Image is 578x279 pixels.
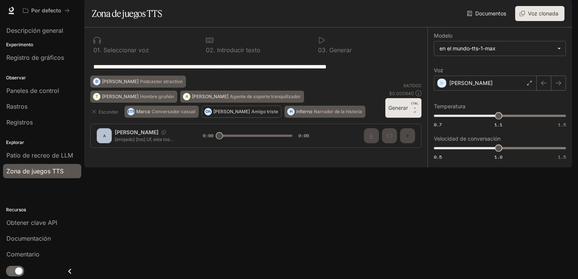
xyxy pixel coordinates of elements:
[97,46,100,54] font: 1
[230,94,301,99] font: Agente de soporte tranquilizador
[494,121,502,128] font: 1.1
[251,109,278,114] font: Amigo triste
[206,46,210,54] font: 0
[434,121,442,128] font: 0.7
[99,109,119,115] font: Esconder
[213,46,215,54] font: .
[434,135,500,142] font: Velocidad de conversación
[100,46,102,54] font: .
[217,46,260,54] font: Introducir texto
[90,106,122,118] button: Esconder
[192,94,228,99] font: [PERSON_NAME]
[186,94,188,99] font: A
[411,102,418,110] font: CTRL +
[31,7,61,14] font: Por defecto
[449,80,493,86] font: [PERSON_NAME]
[125,106,199,118] button: METROMarcaConversador casual
[136,109,150,114] font: Marca
[434,32,452,39] font: Modelo
[20,3,73,18] button: Todos los espacios de trabajo
[102,79,138,84] font: [PERSON_NAME]
[213,109,250,114] font: [PERSON_NAME]
[558,121,566,128] font: 1.5
[409,83,411,88] font: /
[388,105,408,111] font: Generar
[475,10,506,17] font: Documentos
[180,91,304,103] button: A[PERSON_NAME]Agente de soporte tranquilizador
[411,83,421,88] font: 1000
[515,6,564,21] button: Voz clonada
[494,154,502,160] font: 1.0
[90,76,186,88] button: D[PERSON_NAME]Podcaster atractivo
[434,41,566,56] div: en el mundo-tts-1-max
[322,46,326,54] font: 3
[102,94,138,99] font: [PERSON_NAME]
[296,109,312,114] font: infierno
[152,109,195,114] font: Conversador casual
[124,109,138,114] font: METRO
[92,8,162,19] font: Zona de juegos TTS
[93,46,97,54] font: 0
[210,46,213,54] font: 2
[326,46,327,54] font: .
[140,79,183,84] font: Podcaster atractivo
[90,91,177,103] button: T[PERSON_NAME]Hombre gruñón
[290,109,292,114] font: H
[434,67,443,73] font: Voz
[434,154,442,160] font: 0.5
[329,46,352,54] font: Generar
[284,106,365,118] button: HinfiernoNarrador de la historia
[385,98,421,118] button: GenerarCTRL +⏎
[202,106,281,118] button: Oh[PERSON_NAME]Amigo triste
[318,46,322,54] font: 0
[465,6,509,21] a: Documentos
[96,94,98,99] font: T
[103,46,149,54] font: Seleccionar voz
[96,79,98,83] font: D
[314,109,362,114] font: Narrador de la historia
[414,111,416,114] font: ⏎
[205,109,211,114] font: Oh
[403,83,409,88] font: 64
[558,154,566,160] font: 1.5
[434,103,465,109] font: Temperatura
[140,94,174,99] font: Hombre gruñón
[528,10,558,17] font: Voz clonada
[440,45,496,52] font: en el mundo-tts-1-max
